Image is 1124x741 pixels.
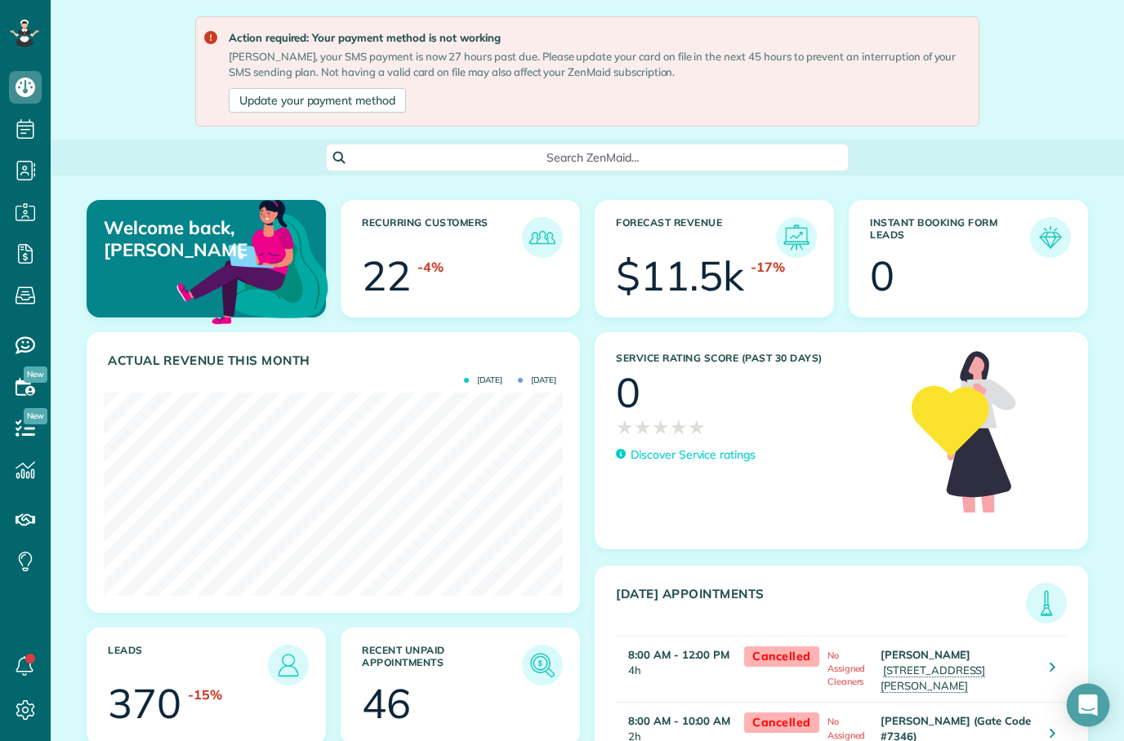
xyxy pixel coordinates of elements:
strong: 8:00 AM - 10:00 AM [628,714,730,727]
span: [DATE] [518,376,556,384]
td: 4h [616,637,736,703]
span: New [24,408,47,424]
img: icon_unpaid_appointments-47b8ce3997adf2238b356f14209ab4cced10bd1f174958f3ca8f1d0dd7fffeee.png [526,649,559,681]
img: dashboard_welcome-42a62b7d889689a78055ac9021e634bf52bae3f8056760290aed330b23ab8690.png [173,181,332,339]
h3: Leads [108,645,268,686]
span: New [24,366,47,383]
img: icon_form_leads-04211a6a04a5b2264e4ee56bc0799ec3eb69b7e499cbb523a139df1d13a81ae0.png [1034,221,1067,254]
div: -4% [417,258,444,277]
div: -17% [751,258,785,277]
div: 0 [870,255,894,296]
span: [DATE] [464,376,502,384]
div: [PERSON_NAME], your SMS payment is now 27 hours past due. Please update your card on file in the ... [229,49,966,80]
h3: Recurring Customers [362,217,522,258]
div: Open Intercom Messenger [1067,684,1110,727]
a: Discover Service ratings [616,446,756,464]
div: 370 [108,683,181,724]
span: Cancelled [744,646,819,667]
span: ★ [652,413,670,441]
span: ★ [616,413,634,441]
span: ★ [688,413,706,441]
h3: Forecast Revenue [616,217,776,258]
img: icon_forecast_revenue-8c13a41c7ed35a8dcfafea3cbb826a0462acb37728057bba2d056411b612bbbe.png [780,221,813,254]
h3: Instant Booking Form Leads [870,217,1030,258]
h3: Service Rating score (past 30 days) [616,353,895,364]
strong: [PERSON_NAME] [881,648,970,661]
span: No Assigned Cleaners [827,650,866,687]
span: ★ [670,413,688,441]
div: $11.5k [616,255,744,296]
div: 0 [616,372,640,413]
p: Welcome back, [PERSON_NAME]! [104,217,248,260]
img: icon_todays_appointments-901f7ab196bb0bea1936b74009e4eb5ffbc2d2711fa7634e0d609ed5ef32b18b.png [1030,587,1063,619]
h3: Recent unpaid appointments [362,645,522,686]
img: icon_leads-1bed01f49abd5b7fead27621c3d59655bb73ed531f8eeb49469d10e621d6b896.png [272,649,305,681]
img: icon_recurring_customers-cf858462ba22bcd05b5a5880d41d6543d210077de5bb9ebc9590e49fd87d84ed.png [526,221,559,254]
div: 46 [362,683,411,724]
span: ★ [634,413,652,441]
strong: 8:00 AM - 12:00 PM [628,648,729,661]
div: 22 [362,255,411,296]
h3: [DATE] Appointments [616,587,1026,623]
a: Update your payment method [229,88,406,113]
span: Cancelled [744,712,819,733]
strong: Action required: Your payment method is not working [229,30,966,46]
h3: Actual Revenue this month [108,353,563,368]
div: -15% [188,686,222,704]
p: Discover Service ratings [631,446,756,464]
